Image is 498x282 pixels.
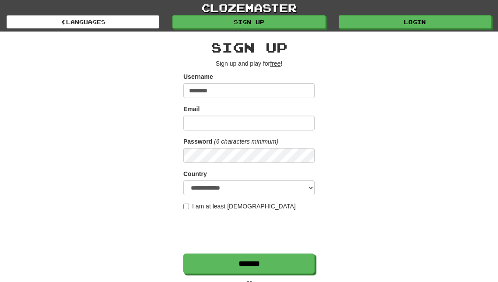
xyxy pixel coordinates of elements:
a: Sign up [172,15,325,28]
p: Sign up and play for ! [183,59,315,68]
label: Email [183,105,200,113]
label: Username [183,72,213,81]
a: Login [339,15,491,28]
h2: Sign up [183,40,315,55]
a: Languages [7,15,159,28]
u: free [270,60,281,67]
iframe: reCAPTCHA [183,215,316,249]
label: Country [183,169,207,178]
em: (6 characters minimum) [214,138,278,145]
input: I am at least [DEMOGRAPHIC_DATA] [183,204,189,209]
label: I am at least [DEMOGRAPHIC_DATA] [183,202,296,211]
label: Password [183,137,212,146]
